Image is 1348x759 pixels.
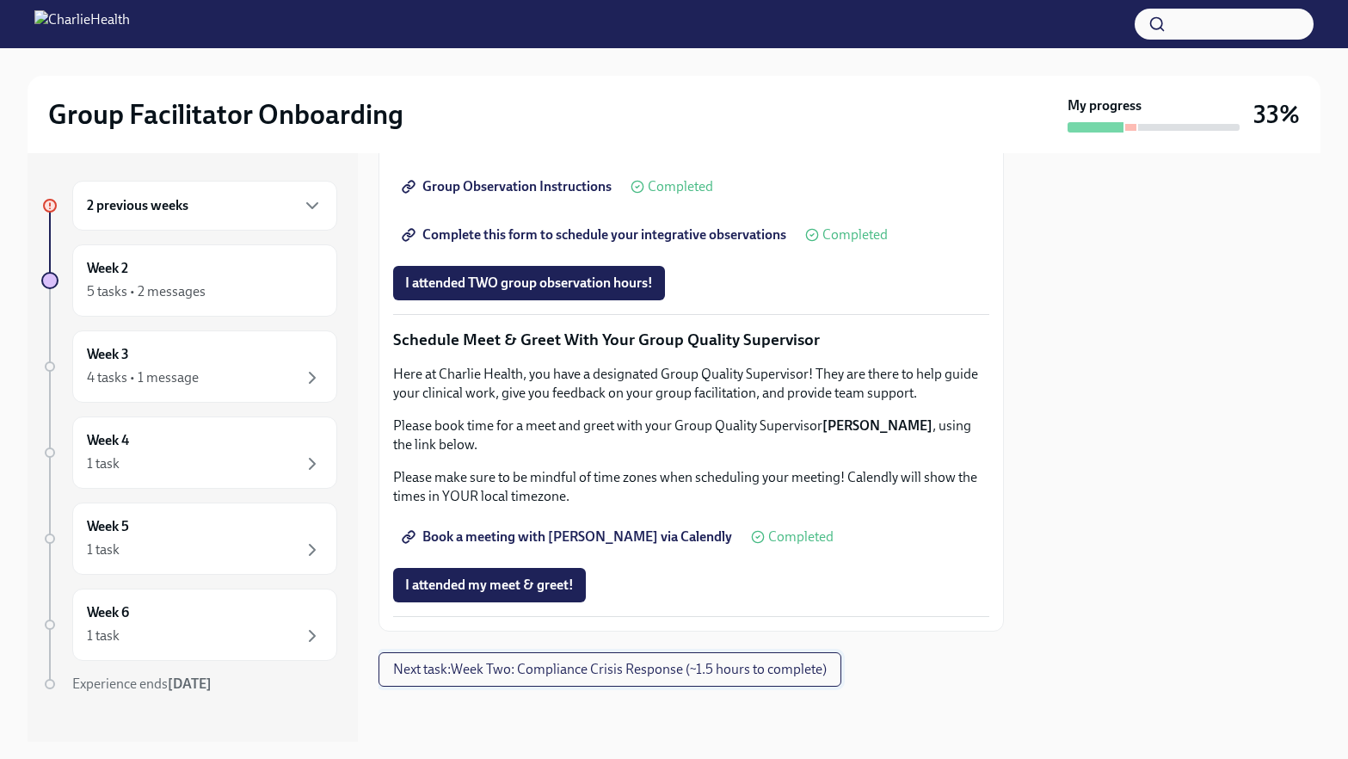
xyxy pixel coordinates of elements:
h6: Week 2 [87,259,128,278]
h3: 33% [1253,99,1300,130]
span: Complete this form to schedule your integrative observations [405,226,786,244]
span: Completed [648,180,713,194]
button: Next task:Week Two: Compliance Crisis Response (~1.5 hours to complete) [379,652,841,687]
button: I attended TWO group observation hours! [393,266,665,300]
strong: [DATE] [168,676,212,692]
h2: Group Facilitator Onboarding [48,97,403,132]
span: I attended TWO group observation hours! [405,275,653,292]
div: 1 task [87,454,120,473]
p: Schedule Meet & Greet With Your Group Quality Supervisor [393,329,989,351]
span: I attended my meet & greet! [405,577,574,594]
strong: My progress [1068,96,1142,115]
div: 2 previous weeks [72,181,337,231]
div: 4 tasks • 1 message [87,368,199,387]
div: 1 task [87,540,120,559]
span: Experience ends [72,676,212,692]
h6: Week 3 [87,345,129,364]
p: Please book time for a meet and greet with your Group Quality Supervisor , using the link below. [393,417,989,454]
strong: [PERSON_NAME] [822,417,933,434]
a: Week 51 task [41,503,337,575]
span: Group Observation Instructions [405,178,612,195]
div: 1 task [87,626,120,645]
span: Book a meeting with [PERSON_NAME] via Calendly [405,528,732,546]
a: Week 61 task [41,589,337,661]
p: Here at Charlie Health, you have a designated Group Quality Supervisor! They are there to help gu... [393,365,989,403]
p: Please make sure to be mindful of time zones when scheduling your meeting! Calendly will show the... [393,468,989,506]
h6: Week 4 [87,431,129,450]
span: Completed [822,228,888,242]
img: CharlieHealth [34,10,130,38]
a: Book a meeting with [PERSON_NAME] via Calendly [393,520,744,554]
a: Week 34 tasks • 1 message [41,330,337,403]
span: Completed [768,530,834,544]
h6: 2 previous weeks [87,196,188,215]
div: 5 tasks • 2 messages [87,282,206,301]
h6: Week 5 [87,517,129,536]
a: Group Observation Instructions [393,170,624,204]
a: Week 25 tasks • 2 messages [41,244,337,317]
a: Complete this form to schedule your integrative observations [393,218,798,252]
button: I attended my meet & greet! [393,568,586,602]
a: Week 41 task [41,417,337,489]
span: Next task : Week Two: Compliance Crisis Response (~1.5 hours to complete) [393,661,827,678]
h6: Week 6 [87,603,129,622]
